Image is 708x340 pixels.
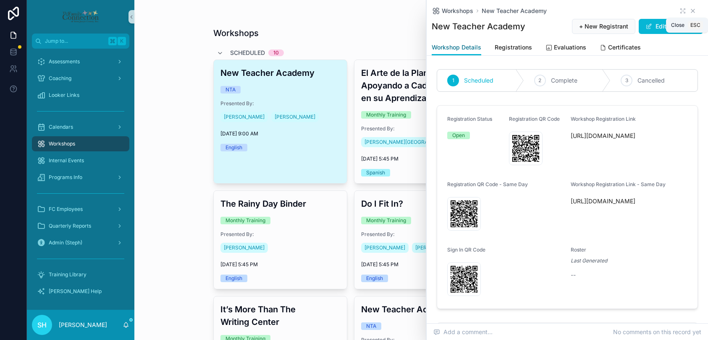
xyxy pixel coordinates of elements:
span: Admin (Steph) [49,239,82,246]
a: New Teacher AcademyNTAPresented By:[PERSON_NAME][PERSON_NAME][DATE] 9:00 AMEnglish [213,60,348,184]
span: SH [37,320,47,330]
a: Registrations [495,40,532,57]
span: Workshop Registration Link - Same Day [571,181,666,187]
span: Training Library [49,271,87,278]
span: Evaluations [554,43,586,52]
span: Presented By: [220,100,341,107]
h3: New Teacher Academy [220,67,341,79]
span: Presented By: [361,125,481,132]
span: Roster [571,247,586,253]
div: Monthly Training [366,217,406,224]
p: [PERSON_NAME] [59,321,107,329]
em: Last Generated [571,257,607,264]
span: Certificates [608,43,641,52]
h3: It’s More Than The Writing Center [220,303,341,328]
h3: El Arte de la Planificacion: Apoyando a Cada Niño en su Aprendizaje [361,67,481,104]
span: Close [671,22,684,29]
span: New Teacher Academy [482,7,547,15]
span: [PERSON_NAME] [415,244,456,251]
span: [DATE] 9:00 AM [220,130,341,137]
span: Add a comment... [433,328,493,336]
h3: The Rainy Day Binder [220,197,341,210]
span: Internal Events [49,157,84,164]
span: [PERSON_NAME] [224,114,265,120]
span: Assessments [49,58,80,65]
span: Coaching [49,75,71,82]
a: Admin (Steph) [32,235,129,250]
span: [PERSON_NAME] Help [49,288,102,295]
button: Edit Workshop [639,19,703,34]
h3: Do I Fit In? [361,197,481,210]
span: Quarterly Reports [49,223,91,229]
button: Jump to...K [32,34,129,49]
span: [DATE] 5:45 PM [220,261,341,268]
span: [DATE] 5:45 PM [361,156,481,162]
a: Training Library [32,267,129,282]
span: Esc [689,22,702,29]
a: [PERSON_NAME] [220,243,268,253]
span: Workshop Registration Link [571,116,636,122]
span: Presented By: [361,231,481,238]
h1: New Teacher Academy [432,21,525,32]
a: [PERSON_NAME] [361,243,409,253]
span: Sign In QR Code [447,247,485,253]
span: -- [571,271,576,279]
div: English [226,144,242,151]
span: Calendars [49,124,73,130]
img: App logo [62,10,99,23]
a: Evaluations [545,40,586,57]
div: Monthly Training [366,111,406,119]
span: Presented By: [220,231,341,238]
span: [URL][DOMAIN_NAME] [571,132,687,140]
span: Scheduled [464,76,493,85]
a: The Rainy Day BinderMonthly TrainingPresented By:[PERSON_NAME][DATE] 5:45 PMEnglish [213,190,348,289]
button: + New Registrant [572,19,635,34]
a: FC Employees [32,202,129,217]
a: [PERSON_NAME] [220,112,268,122]
div: NTA [226,86,236,93]
a: Do I Fit In?Monthly TrainingPresented By:[PERSON_NAME][PERSON_NAME][DATE] 5:45 PMEnglish [354,190,488,289]
div: Monthly Training [226,217,265,224]
h3: New Teacher Academy [361,303,481,316]
span: [PERSON_NAME] [224,244,265,251]
span: Scheduled [230,49,265,57]
span: Workshops [49,140,75,147]
a: Certificates [600,40,641,57]
a: Workshops [32,136,129,151]
span: Complete [551,76,577,85]
span: Registration QR Code [509,116,560,122]
a: Coaching [32,71,129,86]
a: [PERSON_NAME] [271,112,319,122]
span: Workshop Details [432,43,481,52]
a: Assessments [32,54,129,69]
span: Registrations [495,43,532,52]
span: 1 [452,77,454,84]
span: [PERSON_NAME] [275,114,315,120]
span: [URL][DOMAIN_NAME] [571,197,687,205]
div: scrollable content [27,49,134,310]
span: [PERSON_NAME] [364,244,405,251]
a: Quarterly Reports [32,218,129,234]
span: No comments on this record yet [613,328,701,336]
a: Calendars [32,119,129,135]
span: 2 [538,77,541,84]
a: Internal Events [32,153,129,168]
span: Programs Info [49,174,82,181]
a: Workshops [432,7,473,15]
div: 10 [273,49,279,56]
div: NTA [366,322,376,330]
span: + New Registrant [579,22,628,31]
a: [PERSON_NAME] [412,243,459,253]
div: Spanish [366,169,385,176]
a: Looker Links [32,88,129,103]
span: [DATE] 5:45 PM [361,261,481,268]
span: Looker Links [49,92,79,99]
span: K [118,38,125,44]
a: [PERSON_NAME] Help [32,284,129,299]
span: Cancelled [637,76,665,85]
div: English [366,275,383,282]
div: English [226,275,242,282]
a: Programs Info [32,170,129,185]
span: Jump to... [45,38,105,44]
span: Workshops [442,7,473,15]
